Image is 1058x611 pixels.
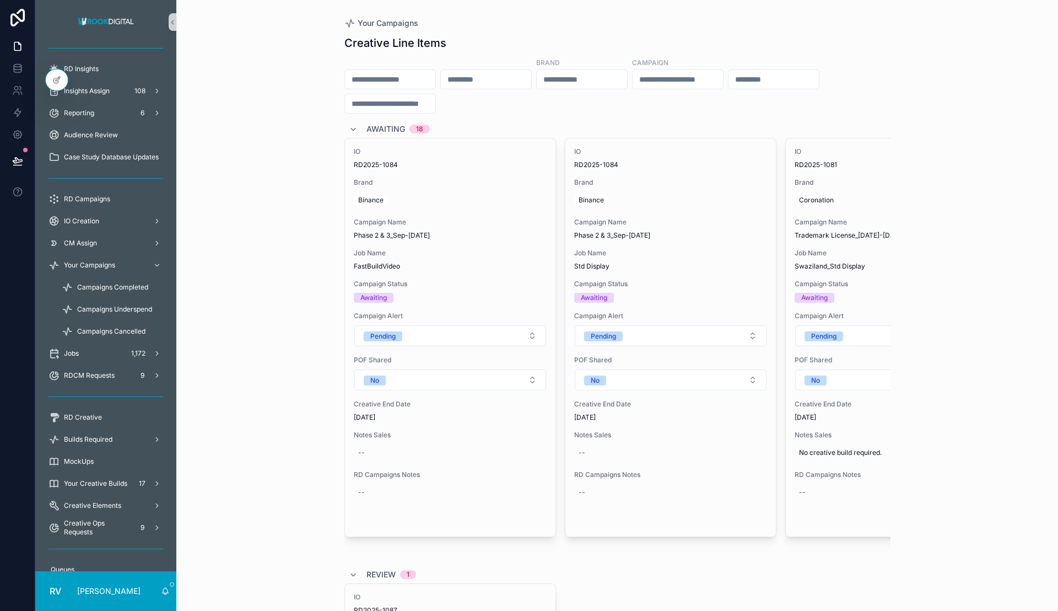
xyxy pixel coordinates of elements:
button: Select Button [354,369,546,390]
span: Brand [574,178,767,187]
span: Review [366,569,396,580]
a: Case Study Database Updates [42,147,170,167]
span: Reporting [64,109,94,117]
span: RV [50,585,61,598]
span: Your Campaigns [64,261,115,270]
div: 18 [416,125,423,133]
span: Campaign Name [354,218,547,227]
span: Binance [358,196,384,205]
span: POF Shared [574,356,767,365]
span: Awaiting [366,124,405,135]
a: RD Insights [42,59,170,79]
div: No [370,376,379,385]
span: Campaigns Completed [77,283,148,292]
span: RD Creative [64,413,102,422]
span: RD2025-1084 [354,160,547,169]
span: Creative Elements [64,501,121,510]
span: Std Display [574,262,767,271]
span: Campaign Status [354,280,547,288]
span: Creative End Date [354,400,547,409]
span: Brand [354,178,547,187]
span: RD2025-1084 [574,160,767,169]
span: Creative Ops Requests [64,519,131,537]
span: CM Assign [64,239,97,248]
a: Campaigns Cancelled [55,321,170,341]
button: Select Button [795,325,987,346]
a: Audience Review [42,125,170,145]
span: IO [795,147,987,156]
span: Campaign Alert [795,312,987,320]
span: Campaign Alert [574,312,767,320]
span: Queues [51,565,74,574]
span: Builds Required [64,435,112,444]
span: Campaign Status [574,280,767,288]
a: Your Creative Builds17 [42,474,170,494]
span: [DATE] [574,413,767,422]
button: Select Button [575,325,766,346]
div: -- [358,488,365,497]
a: Campaigns Completed [55,277,170,297]
span: Campaign Name [574,218,767,227]
div: 17 [136,477,149,490]
span: Your Creative Builds [64,479,127,488]
span: Trademark License_[DATE]-[DATE] [795,231,987,240]
span: Notes Sales [354,431,547,440]
span: Insights Assign [64,87,110,95]
span: RD Campaigns Notes [354,470,547,479]
a: IORD2025-1084BrandBinanceCampaign NamePhase 2 & 3_Sep-[DATE]Job NameFastBuildVideoCampaign Status... [344,138,556,537]
div: Awaiting [581,293,607,303]
span: Brand [795,178,987,187]
span: RD Campaigns [64,195,110,203]
div: -- [579,488,585,497]
button: Select Button [795,369,987,390]
button: Select Button [354,325,546,346]
p: [PERSON_NAME] [77,586,141,597]
a: Builds Required [42,430,170,449]
div: 1,172 [128,347,149,360]
div: -- [358,448,365,457]
span: Phase 2 & 3_Sep-[DATE] [574,231,767,240]
span: Coronation [799,196,834,205]
div: 1 [407,570,409,579]
a: IO Creation [42,211,170,231]
span: Swaziland_Std Display [795,262,987,271]
span: IO Creation [64,217,99,226]
span: RD2025-1081 [795,160,987,169]
span: Job Name [354,249,547,258]
a: RDCM Requests9 [42,366,170,385]
span: RDCM Requests [64,371,115,380]
a: Insights Assign108 [42,81,170,101]
span: RD Campaigns Notes [795,470,987,479]
span: Binance [579,196,604,205]
a: Queues [42,560,170,580]
span: RD Campaigns Notes [574,470,767,479]
span: IO [354,147,547,156]
a: Campaigns Underspend [55,299,170,319]
span: POF Shared [354,356,547,365]
span: Audience Review [64,131,118,140]
div: 9 [136,369,149,382]
span: RD Insights [64,65,99,73]
span: Job Name [795,249,987,258]
span: IO [354,593,547,602]
span: Your Campaigns [358,18,418,29]
a: RD Campaigns [42,189,170,209]
h1: Creative Line Items [344,35,446,51]
div: Awaiting [360,293,387,303]
a: RD Creative [42,408,170,427]
span: Notes Sales [795,431,987,440]
div: 6 [136,106,149,120]
div: -- [799,488,806,497]
span: Creative End Date [574,400,767,409]
a: IORD2025-1084BrandBinanceCampaign NamePhase 2 & 3_Sep-[DATE]Job NameStd DisplayCampaign StatusAwa... [565,138,776,537]
div: No [591,376,600,385]
a: Your Campaigns [344,18,418,29]
span: Campaigns Cancelled [77,327,145,336]
span: IO [574,147,767,156]
div: 108 [131,84,149,98]
span: Jobs [64,349,79,358]
a: Reporting6 [42,103,170,123]
button: Select Button [575,369,766,390]
span: Campaigns Underspend [77,305,152,314]
a: Creative Elements [42,496,170,516]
